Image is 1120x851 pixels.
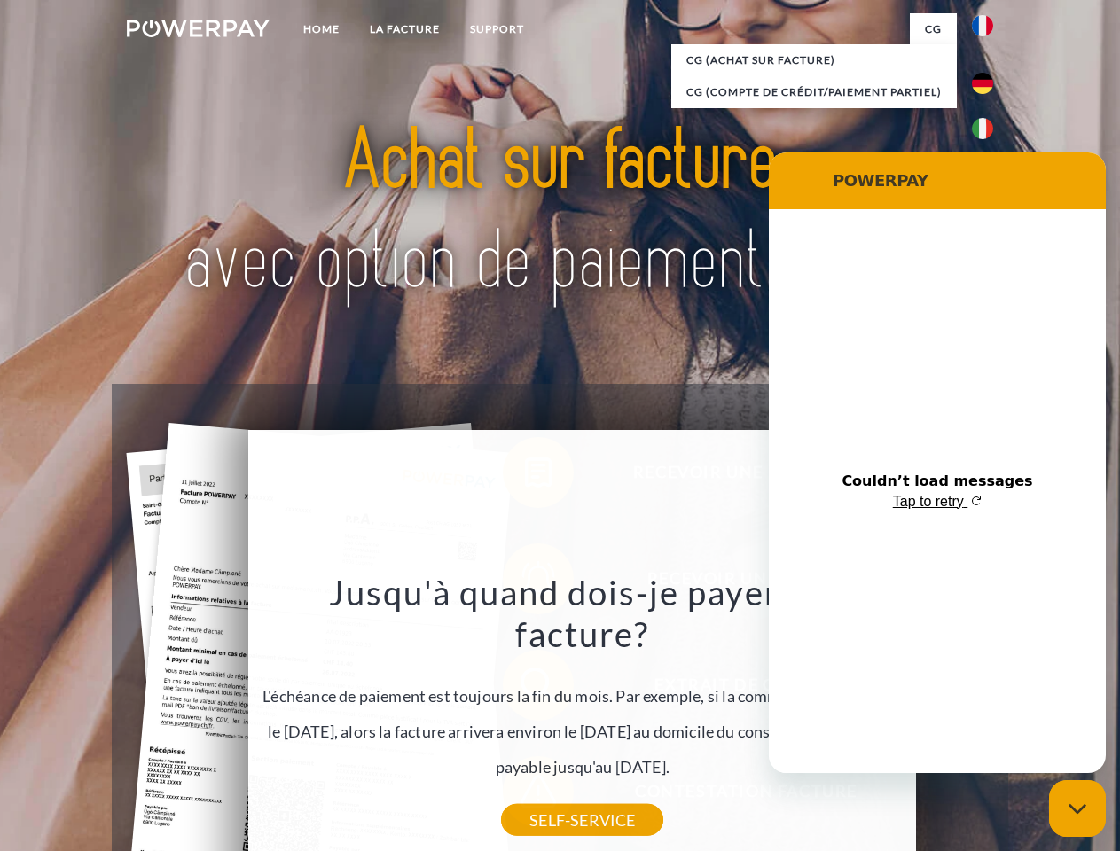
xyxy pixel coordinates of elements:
[501,804,663,836] a: SELF-SERVICE
[972,73,993,94] img: de
[910,13,957,45] a: CG
[769,152,1106,773] iframe: Messaging window
[671,76,957,108] a: CG (Compte de crédit/paiement partiel)
[355,13,455,45] a: LA FACTURE
[259,571,906,656] h3: Jusqu'à quand dois-je payer ma facture?
[671,44,957,76] a: CG (achat sur facture)
[1049,780,1106,837] iframe: Button to launch messaging window
[169,85,951,340] img: title-powerpay_fr.svg
[288,13,355,45] a: Home
[972,15,993,36] img: fr
[455,13,539,45] a: Support
[972,118,993,139] img: it
[259,571,906,820] div: L'échéance de paiement est toujours la fin du mois. Par exemple, si la commande a été passée le [...
[127,20,270,37] img: logo-powerpay-white.svg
